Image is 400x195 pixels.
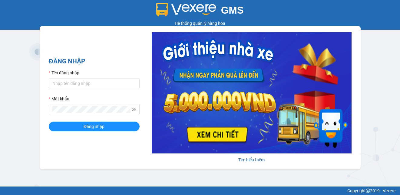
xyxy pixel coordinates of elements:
span: Đăng nhập [84,123,104,130]
span: eye-invisible [132,107,136,112]
span: GMS [221,5,244,16]
div: Hệ thống quản lý hàng hóa [2,20,398,27]
div: Tìm hiểu thêm [152,156,352,163]
label: Mật khẩu [49,96,69,102]
a: GMS [156,9,244,14]
input: Mật khẩu [52,106,131,113]
img: logo 2 [156,3,216,16]
input: Tên đăng nhập [49,79,140,88]
span: copyright [366,189,370,193]
label: Tên đăng nhập [49,69,79,76]
h2: ĐĂNG NHẬP [49,56,140,66]
button: Đăng nhập [49,122,140,131]
img: banner-0 [152,32,352,153]
div: Copyright 2019 - Vexere [5,187,395,194]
